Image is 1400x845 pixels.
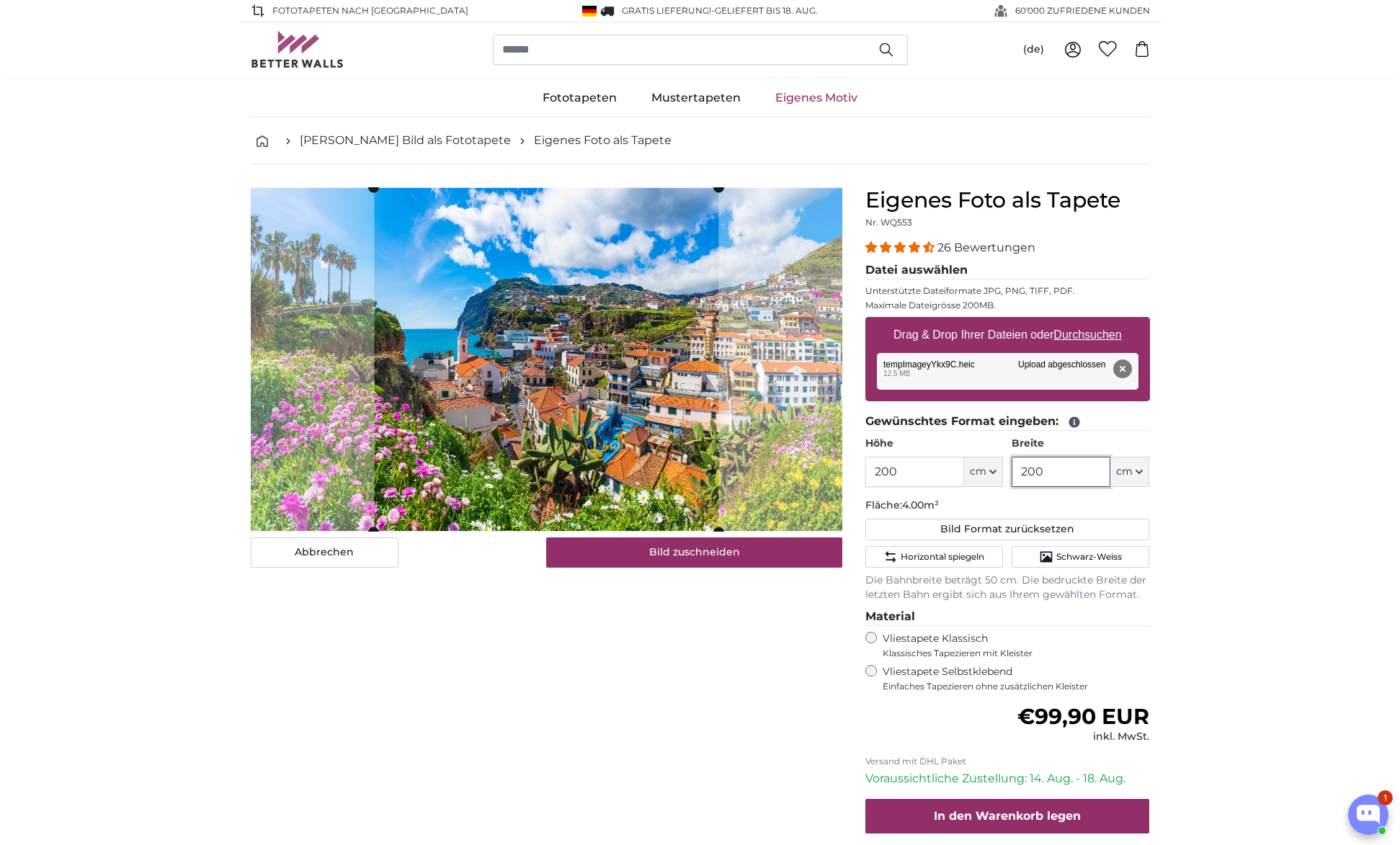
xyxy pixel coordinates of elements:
[525,79,634,117] a: Fototapeten
[634,79,758,117] a: Mustertapeten
[251,117,1150,164] nav: breadcrumbs
[865,546,1003,568] button: Horizontal spiegeln
[622,5,711,16] span: GRATIS Lieferung!
[865,770,1150,787] p: Voraussichtliche Zustellung: 14. Aug. - 18. Aug.
[865,261,1150,280] legend: Datei auswählen
[1110,457,1149,487] button: cm
[1015,4,1150,17] span: 60'000 ZUFRIEDENE KUNDEN
[865,608,1150,626] legend: Material
[883,681,1150,692] span: Einfaches Tapezieren ohne zusätzlichen Kleister
[1017,730,1149,744] div: inkl. MwSt.
[865,498,1150,513] p: Fläche:
[1053,328,1121,341] u: Durchsuchen
[546,537,842,568] button: Bild zuschneiden
[883,665,1150,692] label: Vliestapete Selbstklebend
[865,756,1150,767] p: Versand mit DHL Paket
[865,217,912,228] span: Nr. WQ553
[865,437,1003,451] label: Höhe
[1012,437,1149,451] label: Breite
[251,31,344,68] img: Betterwalls
[902,498,939,511] span: 4.00m²
[865,519,1150,540] button: Bild Format zurücksetzen
[883,648,1138,659] span: Klassisches Tapezieren mit Kleister
[964,457,1003,487] button: cm
[758,79,875,117] a: Eigenes Motiv
[865,300,1150,311] p: Maximale Dateigrösse 200MB.
[865,187,1150,213] h1: Eigenes Foto als Tapete
[1017,703,1149,730] span: €99,90 EUR
[1378,790,1393,805] div: 1
[937,241,1035,254] span: 26 Bewertungen
[1116,465,1133,479] span: cm
[901,551,984,563] span: Horizontal spiegeln
[251,537,398,568] button: Abbrechen
[883,632,1138,659] label: Vliestapete Klassisch
[1012,37,1056,63] button: (de)
[582,6,597,17] img: Deutschland
[715,5,818,16] span: Geliefert bis 18. Aug.
[534,132,672,149] a: Eigenes Foto als Tapete
[934,809,1081,823] span: In den Warenkorb legen
[300,132,511,149] a: [PERSON_NAME] Bild als Fototapete
[865,799,1150,833] button: In den Warenkorb legen
[865,285,1150,297] p: Unterstützte Dateiformate JPG, PNG, TIFF, PDF.
[865,573,1150,602] p: Die Bahnbreite beträgt 50 cm. Die bedruckte Breite der letzten Bahn ergibt sich aus Ihrem gewählt...
[865,413,1150,431] legend: Gewünschtes Format eingeben:
[711,5,818,16] span: -
[1012,546,1149,568] button: Schwarz-Weiss
[970,465,986,479] span: cm
[1056,551,1122,563] span: Schwarz-Weiss
[865,241,937,254] span: 4.54 stars
[1348,795,1388,835] button: Open chatbox
[272,4,468,17] span: Fototapeten nach [GEOGRAPHIC_DATA]
[888,321,1128,349] label: Drag & Drop Ihrer Dateien oder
